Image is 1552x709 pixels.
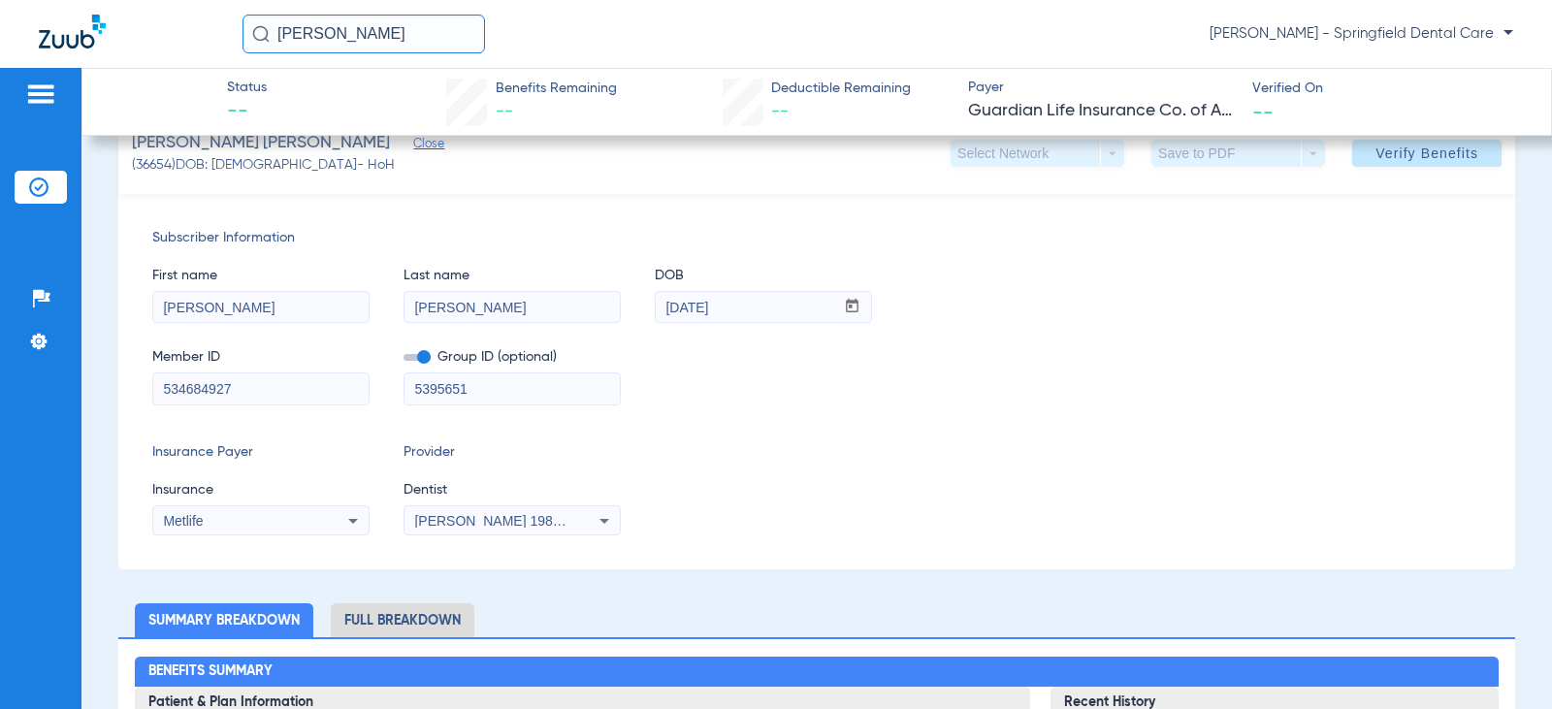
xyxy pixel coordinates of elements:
span: Member ID [152,347,370,368]
span: DOB [655,266,872,286]
span: -- [496,103,513,120]
span: Payer [968,78,1236,98]
span: Provider [404,442,621,463]
img: Search Icon [252,25,270,43]
span: Guardian Life Insurance Co. of America [968,99,1236,123]
span: Dentist [404,480,621,500]
span: Deductible Remaining [771,79,911,99]
input: Search for patients [242,15,485,53]
span: Close [413,137,431,155]
span: Metlife [163,513,203,529]
span: -- [1252,101,1274,121]
span: [PERSON_NAME] - Springfield Dental Care [1210,24,1513,44]
button: Open calendar [833,292,871,323]
span: -- [771,103,789,120]
span: First name [152,266,370,286]
img: Zuub Logo [39,15,106,48]
span: [PERSON_NAME] 1982829420 [414,513,605,529]
span: Subscriber Information [152,228,1481,248]
span: Verified On [1252,79,1520,99]
span: Benefits Remaining [496,79,617,99]
span: Last name [404,266,621,286]
li: Full Breakdown [331,603,474,637]
h2: Benefits Summary [135,657,1498,688]
span: [PERSON_NAME] [PERSON_NAME] [132,131,390,155]
img: hamburger-icon [25,82,56,106]
li: Summary Breakdown [135,603,313,637]
span: -- [227,99,267,126]
span: Insurance [152,480,370,500]
span: (36654) DOB: [DEMOGRAPHIC_DATA] - HoH [132,155,395,176]
button: Verify Benefits [1352,140,1502,167]
span: Insurance Payer [152,442,370,463]
span: Group ID (optional) [404,347,621,368]
span: Status [227,78,267,98]
span: Verify Benefits [1375,145,1478,161]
